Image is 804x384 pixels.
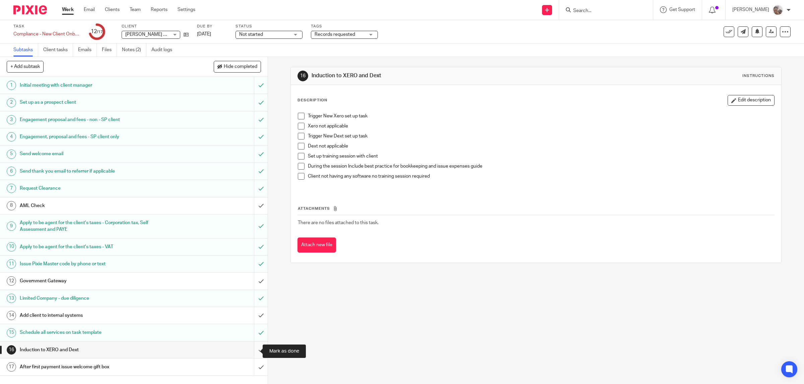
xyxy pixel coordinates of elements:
[122,43,146,57] a: Notes (2)
[7,61,44,72] button: + Add subtask
[298,220,379,225] span: There are no files attached to this task.
[102,43,117,57] a: Files
[20,97,172,107] h1: Set up as a prospect client
[573,8,633,14] input: Search
[7,276,16,286] div: 12
[20,310,172,320] h1: Add client to internal systems
[105,6,120,13] a: Clients
[13,43,38,57] a: Subtasks
[20,218,172,235] h1: Apply to be agent for the client's taxes - Corporation tax, Self Assessment and PAYE
[298,207,330,210] span: Attachments
[84,6,95,13] a: Email
[43,43,73,57] a: Client tasks
[7,259,16,269] div: 11
[732,6,769,13] p: [PERSON_NAME]
[308,143,775,150] p: Dext not applicable
[20,293,172,303] h1: Limited Company - due diligence
[7,242,16,252] div: 10
[239,32,263,37] span: Not started
[311,24,378,29] label: Tags
[20,166,172,176] h1: Send thank you email to referrer if applicable
[308,153,775,160] p: Set up training session with client
[7,294,16,303] div: 13
[97,30,103,34] small: /17
[91,28,103,35] div: 12
[125,32,224,37] span: [PERSON_NAME] T/A LJF Engineering Services
[308,113,775,119] p: Trigger New Xero set up task
[13,31,80,37] div: Compliance - New Client Onboarding
[20,183,172,193] h1: Request Clearance
[312,72,550,79] h1: Induction to XERO and Dext
[7,115,16,124] div: 3
[7,328,16,338] div: 15
[151,6,167,13] a: Reports
[20,276,172,286] h1: Government Gateway
[130,6,141,13] a: Team
[78,43,97,57] a: Emails
[197,32,211,36] span: [DATE]
[20,80,172,90] h1: Initial meeting with client manager
[742,73,775,79] div: Instructions
[62,6,74,13] a: Work
[7,345,16,355] div: 16
[151,43,177,57] a: Audit logs
[7,311,16,320] div: 14
[7,81,16,90] div: 1
[20,242,172,252] h1: Apply to be agent for the client's taxes - VAT
[122,24,189,29] label: Client
[308,163,775,170] p: During the session Include best practice for bookkeeping and issue expenses guide
[297,98,327,103] p: Description
[7,150,16,159] div: 5
[20,201,172,211] h1: AML Check
[308,173,775,180] p: Client not having any software no training session required
[669,7,695,12] span: Get Support
[297,237,336,253] button: Attach new file
[20,115,172,125] h1: Engagement proposal and fees - non - SP client
[315,32,355,37] span: Records requested
[7,362,16,372] div: 17
[7,132,16,141] div: 4
[7,98,16,107] div: 2
[178,6,195,13] a: Settings
[197,24,227,29] label: Due by
[20,327,172,338] h1: Schedule all services on task template
[7,221,16,231] div: 9
[224,64,257,70] span: Hide completed
[214,61,261,72] button: Hide completed
[13,24,80,29] label: Task
[297,71,308,81] div: 16
[7,167,16,176] div: 6
[728,95,775,106] button: Edit description
[308,133,775,139] p: Trigger New Dext set up task
[20,132,172,142] h1: Engagement, proposal and fees - SP client only
[20,259,172,269] h1: Issue Pixie Master code by phone or text
[7,201,16,210] div: 8
[20,345,172,355] h1: Induction to XERO and Dext
[308,123,775,129] p: Xero not applicable
[20,149,172,159] h1: Send welcome email
[13,5,47,14] img: Pixie
[20,362,172,372] h1: After first payment issue welcome gift box
[7,184,16,193] div: 7
[773,5,783,15] img: me.jpg
[236,24,303,29] label: Status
